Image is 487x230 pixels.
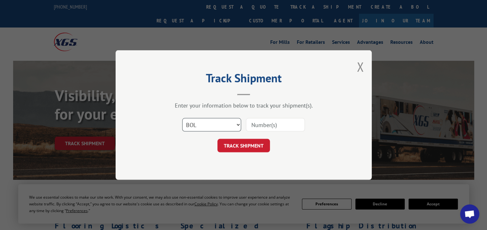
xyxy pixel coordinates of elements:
[357,58,364,75] button: Close modal
[148,74,340,86] h2: Track Shipment
[217,139,270,152] button: TRACK SHIPMENT
[148,102,340,109] div: Enter your information below to track your shipment(s).
[460,204,479,224] div: Open chat
[246,118,305,131] input: Number(s)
